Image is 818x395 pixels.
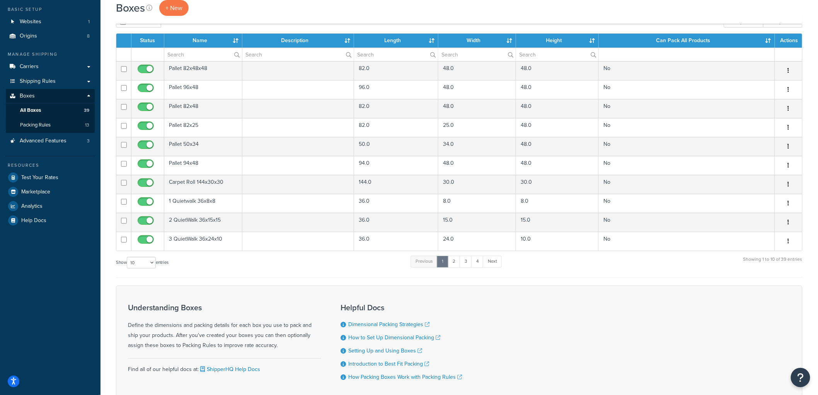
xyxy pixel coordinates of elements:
div: Showing 1 to 10 of 39 entries [743,255,803,272]
th: Length : activate to sort column ascending [354,34,438,48]
li: Boxes [6,89,95,133]
span: 1 [88,19,90,25]
th: Can Pack All Products : activate to sort column ascending [599,34,775,48]
td: 94.0 [354,156,438,175]
div: Resources [6,162,95,169]
a: Introduction to Best Fit Packing [348,360,429,368]
span: Analytics [21,203,43,210]
td: 30.0 [438,175,516,194]
a: ShipperHQ Help Docs [199,365,260,373]
a: Carriers [6,60,95,74]
li: All Boxes [6,103,95,118]
td: Pallet 50x34 [164,137,242,156]
span: Origins [20,33,37,39]
a: 3 [460,256,472,267]
a: Setting Up and Using Boxes [348,347,422,355]
td: 24.0 [438,232,516,251]
td: 96.0 [354,80,438,99]
td: Pallet 94x48 [164,156,242,175]
div: Find all of our helpful docs at: [128,358,321,374]
li: Websites [6,15,95,29]
span: + New [165,3,182,12]
span: 3 [87,138,90,144]
td: 8.0 [438,194,516,213]
input: Search [516,48,598,61]
input: Search [354,48,438,61]
a: How to Set Up Dimensional Packing [348,333,440,342]
a: How Packing Boxes Work with Packing Rules [348,373,462,381]
a: Previous [411,256,438,267]
td: 48.0 [516,99,599,118]
div: Basic Setup [6,6,95,13]
td: Pallet 82x25 [164,118,242,137]
span: Shipping Rules [20,78,56,85]
button: Open Resource Center [791,368,810,387]
td: No [599,80,775,99]
td: 3 QuietWalk 36x24x10 [164,232,242,251]
td: 25.0 [438,118,516,137]
td: 1 Quietwalk 36x8x8 [164,194,242,213]
span: 8 [87,33,90,39]
td: 36.0 [354,213,438,232]
a: 2 [448,256,460,267]
a: Analytics [6,199,95,213]
td: 82.0 [354,118,438,137]
label: Show entries [116,257,169,268]
div: Define the dimensions and packing details for each box you use to pack and ship your products. Af... [128,303,321,351]
td: Pallet 96x48 [164,80,242,99]
th: Width : activate to sort column ascending [438,34,516,48]
span: Test Your Rates [21,174,58,181]
td: 48.0 [438,99,516,118]
h3: Helpful Docs [341,303,462,312]
li: Shipping Rules [6,74,95,89]
td: 36.0 [354,194,438,213]
td: 48.0 [516,156,599,175]
td: Pallet 82x48x48 [164,61,242,80]
input: Search [438,48,516,61]
th: Name : activate to sort column ascending [164,34,242,48]
td: No [599,213,775,232]
th: Actions [775,34,802,48]
td: 48.0 [516,61,599,80]
td: 144.0 [354,175,438,194]
span: Carriers [20,63,39,70]
td: 30.0 [516,175,599,194]
td: 8.0 [516,194,599,213]
span: Websites [20,19,41,25]
td: No [599,99,775,118]
span: 13 [85,122,89,128]
span: Help Docs [21,217,46,224]
th: Height : activate to sort column ascending [516,34,599,48]
a: Boxes [6,89,95,103]
td: 48.0 [516,137,599,156]
td: 82.0 [354,61,438,80]
select: Showentries [127,257,156,268]
input: Search [242,48,354,61]
td: 10.0 [516,232,599,251]
td: 2 QuietWalk 36x15x15 [164,213,242,232]
a: 4 [471,256,484,267]
input: Search [164,48,242,61]
span: All Boxes [20,107,41,114]
td: 34.0 [438,137,516,156]
li: Help Docs [6,214,95,227]
th: Description : activate to sort column ascending [242,34,354,48]
td: 48.0 [516,118,599,137]
a: Dimensional Packing Strategies [348,320,429,328]
span: Boxes [20,93,35,99]
td: 82.0 [354,99,438,118]
h3: Understanding Boxes [128,303,321,312]
td: 48.0 [438,80,516,99]
td: Carpet Roll 144x30x30 [164,175,242,194]
a: Test Your Rates [6,171,95,185]
span: Marketplace [21,189,50,195]
td: No [599,194,775,213]
td: No [599,232,775,251]
a: Websites 1 [6,15,95,29]
span: Packing Rules [20,122,51,128]
li: Marketplace [6,185,95,199]
td: 48.0 [438,156,516,175]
